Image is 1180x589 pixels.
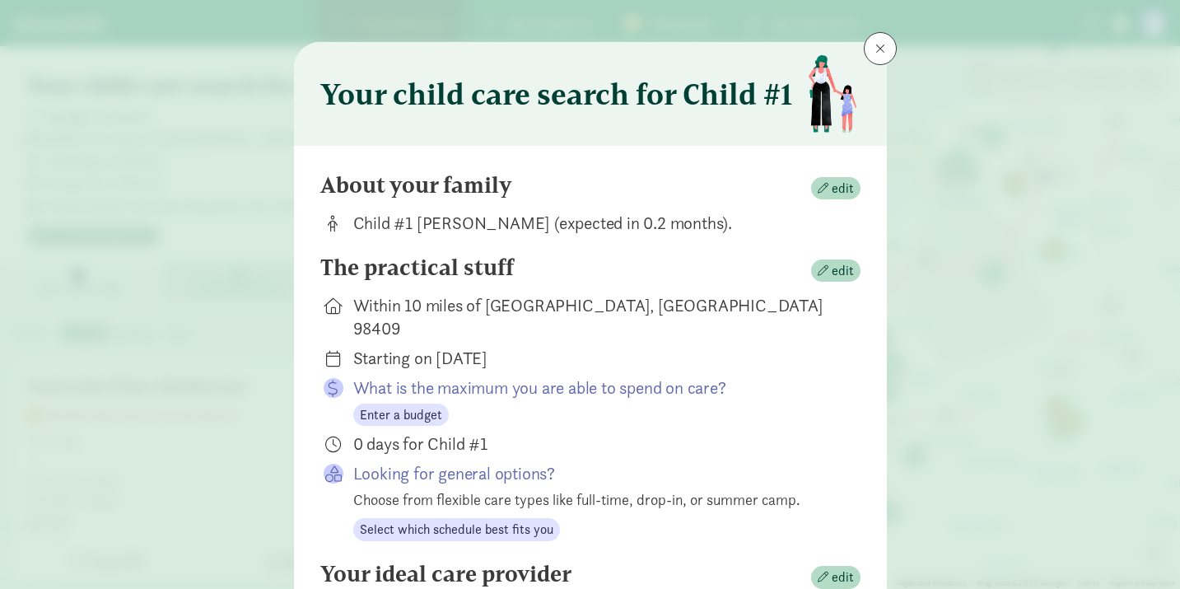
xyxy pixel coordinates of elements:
h4: Your ideal care provider [320,561,571,587]
h4: About your family [320,172,512,199]
div: Child #1 [PERSON_NAME] (expected in 0.2 months). [353,212,834,235]
span: edit [832,568,854,587]
div: Choose from flexible care types like full-time, drop-in, or summer camp. [353,488,834,511]
span: Select which schedule best fits you [360,520,553,540]
p: What is the maximum you are able to spend on care? [353,376,834,400]
span: Enter a budget [360,405,442,425]
p: Looking for general options? [353,462,834,485]
h3: Your child care search for Child #1 [320,77,792,110]
button: edit [811,259,861,283]
div: 0 days for Child #1 [353,432,834,456]
div: Within 10 miles of [GEOGRAPHIC_DATA], [GEOGRAPHIC_DATA] 98409 [353,294,834,340]
button: Enter a budget [353,404,449,427]
span: edit [832,179,854,199]
button: Select which schedule best fits you [353,518,560,541]
button: edit [811,566,861,589]
h4: The practical stuff [320,255,514,281]
button: edit [811,177,861,200]
span: edit [832,261,854,281]
div: Starting on [DATE] [353,347,834,370]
